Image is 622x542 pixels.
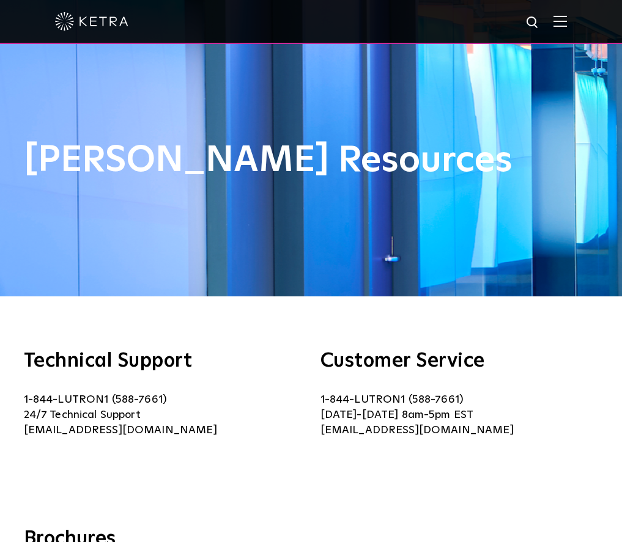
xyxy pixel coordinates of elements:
[24,141,599,181] h1: [PERSON_NAME] Resources
[24,392,302,438] p: 1-844-LUTRON1 (588-7661) 24/7 Technical Support
[24,351,302,371] h3: Technical Support
[55,12,128,31] img: ketra-logo-2019-white
[320,351,599,371] h3: Customer Service
[320,392,599,438] p: 1-844-LUTRON1 (588-7661) [DATE]-[DATE] 8am-5pm EST [EMAIL_ADDRESS][DOMAIN_NAME]
[525,15,541,31] img: search icon
[24,425,217,436] a: [EMAIL_ADDRESS][DOMAIN_NAME]
[554,15,567,27] img: Hamburger%20Nav.svg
